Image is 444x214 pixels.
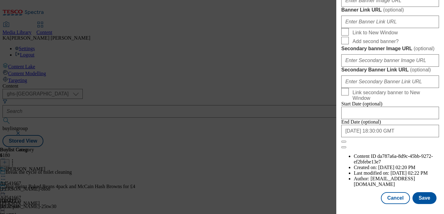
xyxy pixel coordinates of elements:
button: Cancel [381,192,410,204]
input: Enter Secondary banner Image URL [341,54,439,67]
li: Created on: [354,165,439,170]
span: ( optional ) [410,67,431,72]
input: Enter Banner Link URL [341,16,439,28]
span: [EMAIL_ADDRESS][DOMAIN_NAME] [354,176,415,187]
span: ( optional ) [414,46,435,51]
button: Save [412,192,437,204]
span: End Date (optional) [341,119,381,124]
li: Author: [354,176,439,187]
span: Add second banner? [353,39,399,44]
label: Secondary banner Image URL [341,46,439,52]
li: Last modified on: [354,170,439,176]
span: Link to New Window [353,30,398,36]
li: Content ID [354,153,439,165]
span: da787a6a-8d9c-45bb-9272-ef2bfebe13e7 [354,153,433,164]
label: Secondary Banner Link URL [341,67,439,73]
span: [DATE] 02:22 PM [391,170,428,176]
label: Banner Link URL [341,7,439,13]
span: [DATE] 02:20 PM [378,165,415,170]
span: Link secondary banner to New Window [353,90,437,101]
input: Enter Date [341,125,439,137]
span: ( optional ) [383,7,404,12]
span: Start Date (optional) [341,101,382,106]
input: Enter Secondary Banner Link URL [341,75,439,88]
button: Close [341,141,346,143]
input: Enter Date [341,107,439,119]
